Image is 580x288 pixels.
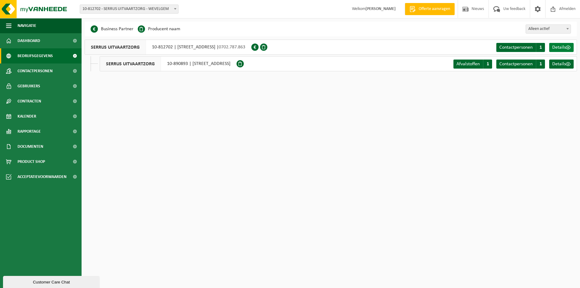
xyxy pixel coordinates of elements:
span: Contracten [18,94,41,109]
span: Afvalstoffen [456,62,480,66]
span: SERRUS UITVAARTZORG [85,40,146,54]
a: Contactpersonen 1 [496,43,545,52]
span: Acceptatievoorwaarden [18,169,66,184]
span: Contactpersonen [499,45,533,50]
a: Afvalstoffen 1 [453,60,492,69]
span: Gebruikers [18,79,40,94]
div: 10-890893 | [STREET_ADDRESS] [100,56,237,71]
span: Offerte aanvragen [417,6,452,12]
span: 1 [483,60,492,69]
span: SERRUS UITVAARTZORG [100,57,161,71]
span: Dashboard [18,33,40,48]
span: Product Shop [18,154,45,169]
span: 1 [536,43,545,52]
span: Kalender [18,109,36,124]
span: Documenten [18,139,43,154]
span: Alleen actief [526,25,571,33]
div: 10-812702 | [STREET_ADDRESS] | [85,40,251,55]
span: Details [552,62,566,66]
li: Producent naam [138,24,180,34]
span: Contactpersonen [18,63,53,79]
iframe: chat widget [3,275,101,288]
a: Offerte aanvragen [405,3,455,15]
li: Business Partner [91,24,134,34]
span: 10-812702 - SERRUS UITVAARTZORG - WEVELGEM [80,5,178,13]
span: Navigatie [18,18,36,33]
a: Details [549,43,574,52]
span: 0702.787.863 [219,45,245,50]
span: Details [552,45,566,50]
span: Bedrijfsgegevens [18,48,53,63]
strong: [PERSON_NAME] [366,7,396,11]
span: Contactpersonen [499,62,533,66]
a: Details [549,60,574,69]
span: Alleen actief [526,24,571,34]
a: Contactpersonen 1 [496,60,545,69]
span: 10-812702 - SERRUS UITVAARTZORG - WEVELGEM [80,5,179,14]
span: 1 [536,60,545,69]
span: Rapportage [18,124,41,139]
